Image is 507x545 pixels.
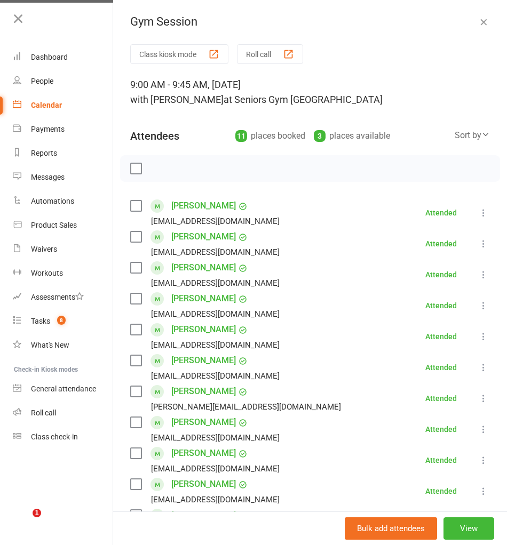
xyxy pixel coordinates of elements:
div: Attended [425,364,457,371]
a: [PERSON_NAME] [171,352,236,369]
div: [PERSON_NAME][EMAIL_ADDRESS][DOMAIN_NAME] [151,400,341,414]
div: Class check-in [31,432,78,441]
a: Product Sales [13,213,114,237]
div: Waivers [31,245,57,253]
div: Product Sales [31,221,77,229]
div: Sort by [455,129,490,142]
div: [EMAIL_ADDRESS][DOMAIN_NAME] [151,431,280,445]
a: Payments [13,117,114,141]
div: Workouts [31,269,63,277]
div: [EMAIL_ADDRESS][DOMAIN_NAME] [151,369,280,383]
a: Reports [13,141,114,165]
div: Messages [31,173,65,181]
div: places booked [235,129,305,143]
a: Messages [13,165,114,189]
div: 9:00 AM - 9:45 AM, [DATE] [130,77,490,107]
div: Reports [31,149,57,157]
div: Roll call [31,408,56,417]
a: [PERSON_NAME] [171,290,236,307]
div: [EMAIL_ADDRESS][DOMAIN_NAME] [151,307,280,321]
div: Attended [425,209,457,217]
div: Assessments [31,293,84,301]
div: [EMAIL_ADDRESS][DOMAIN_NAME] [151,245,280,259]
button: Class kiosk mode [130,44,228,64]
a: People [13,69,114,93]
a: General attendance kiosk mode [13,377,114,401]
div: What's New [31,341,69,349]
div: Attended [425,487,457,495]
a: Automations [13,189,114,213]
div: Dashboard [31,53,68,61]
div: Automations [31,197,74,205]
div: 3 [314,130,326,142]
div: Calendar [31,101,62,109]
div: [EMAIL_ADDRESS][DOMAIN_NAME] [151,493,280,507]
a: Tasks 8 [13,309,114,333]
div: Payments [31,125,65,133]
div: [EMAIL_ADDRESS][DOMAIN_NAME] [151,214,280,228]
a: Roll call [13,401,114,425]
a: [PERSON_NAME] [171,476,236,493]
div: Gym Session [113,15,507,29]
div: Attendees [130,129,179,143]
div: Attended [425,395,457,402]
a: [PERSON_NAME] [171,414,236,431]
button: View [443,517,494,540]
div: Attended [425,271,457,278]
div: Tasks [31,317,50,325]
a: [PERSON_NAME] [171,383,236,400]
div: Attended [425,456,457,464]
div: General attendance [31,384,96,393]
div: Attended [425,426,457,433]
div: Attended [425,333,457,340]
a: Waivers [13,237,114,261]
span: with [PERSON_NAME] [130,94,224,105]
a: Dashboard [13,45,114,69]
a: Calendar [13,93,114,117]
div: [EMAIL_ADDRESS][DOMAIN_NAME] [151,462,280,476]
a: [PERSON_NAME] [171,445,236,462]
a: What's New [13,333,114,357]
div: places available [314,129,390,143]
div: Attended [425,302,457,309]
a: [PERSON_NAME] [171,228,236,245]
a: [PERSON_NAME] [171,197,236,214]
div: People [31,77,53,85]
button: Roll call [237,44,303,64]
a: Workouts [13,261,114,285]
span: at Seniors Gym [GEOGRAPHIC_DATA] [224,94,383,105]
iframe: Intercom live chat [11,509,36,534]
a: Class kiosk mode [13,425,114,449]
div: Attended [425,240,457,247]
div: [EMAIL_ADDRESS][DOMAIN_NAME] [151,338,280,352]
a: [PERSON_NAME] [171,507,236,524]
div: [EMAIL_ADDRESS][DOMAIN_NAME] [151,276,280,290]
div: 11 [235,130,247,142]
a: [PERSON_NAME] [171,259,236,276]
span: 1 [33,509,41,517]
a: Assessments [13,285,114,309]
button: Bulk add attendees [345,517,437,540]
span: 8 [57,316,66,325]
a: [PERSON_NAME] [171,321,236,338]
